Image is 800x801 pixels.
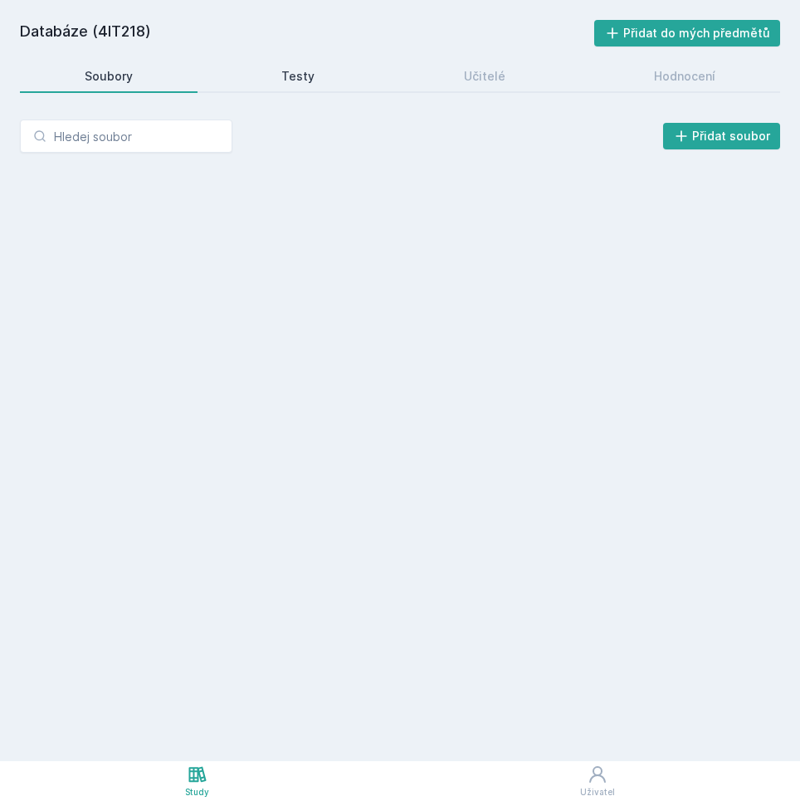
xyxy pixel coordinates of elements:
div: Učitelé [464,68,505,85]
div: Testy [281,68,315,85]
h2: Databáze (4IT218) [20,20,594,46]
a: Hodnocení [590,60,781,93]
a: Soubory [20,60,198,93]
button: Přidat soubor [663,123,781,149]
div: Uživatel [580,786,615,799]
input: Hledej soubor [20,120,232,153]
div: Study [185,786,209,799]
div: Soubory [85,68,133,85]
a: Učitelé [399,60,570,93]
a: Testy [217,60,380,93]
div: Hodnocení [654,68,715,85]
button: Přidat do mých předmětů [594,20,781,46]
